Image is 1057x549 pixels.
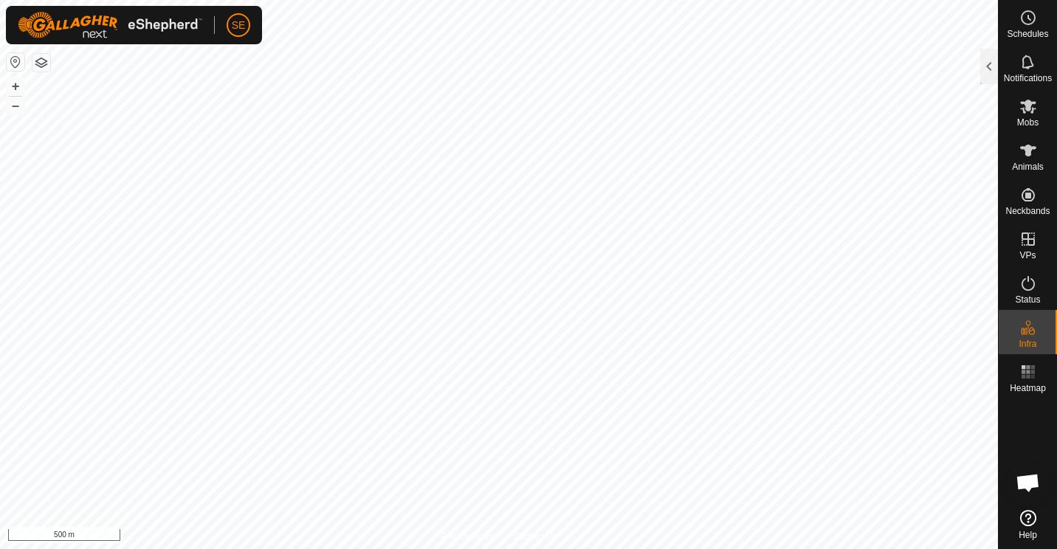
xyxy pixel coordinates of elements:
span: Mobs [1017,118,1039,127]
span: Infra [1019,339,1036,348]
span: VPs [1019,251,1036,260]
span: SE [232,18,246,33]
img: Gallagher Logo [18,12,202,38]
span: Help [1019,531,1037,539]
a: Help [999,504,1057,545]
button: Reset Map [7,53,24,71]
button: + [7,77,24,95]
a: Contact Us [514,530,557,543]
span: Animals [1012,162,1044,171]
span: Notifications [1004,74,1052,83]
span: Neckbands [1005,207,1050,215]
button: – [7,97,24,114]
a: Privacy Policy [441,530,496,543]
span: Schedules [1007,30,1048,38]
a: Open chat [1006,460,1050,505]
span: Status [1015,295,1040,304]
span: Heatmap [1010,384,1046,393]
button: Map Layers [32,54,50,72]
